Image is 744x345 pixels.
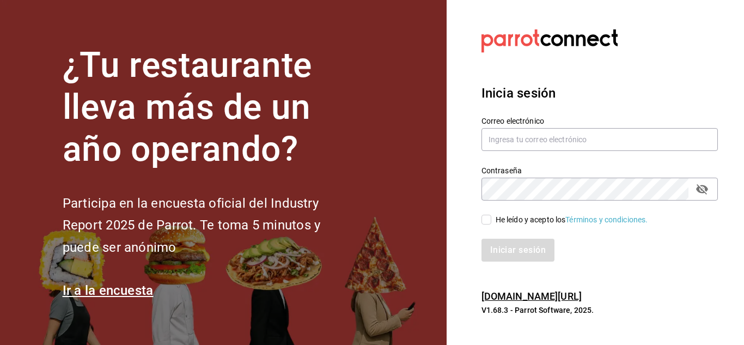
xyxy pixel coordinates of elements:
a: [DOMAIN_NAME][URL] [481,290,582,302]
a: Términos y condiciones. [565,215,648,224]
a: Ir a la encuesta [63,283,154,298]
label: Correo electrónico [481,117,718,125]
div: He leído y acepto los [496,214,648,226]
h2: Participa en la encuesta oficial del Industry Report 2025 de Parrot. Te toma 5 minutos y puede se... [63,192,357,259]
h1: ¿Tu restaurante lleva más de un año operando? [63,45,357,170]
p: V1.68.3 - Parrot Software, 2025. [481,305,718,316]
input: Ingresa tu correo electrónico [481,128,718,151]
h3: Inicia sesión [481,83,718,103]
button: passwordField [693,180,711,198]
label: Contraseña [481,167,718,174]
